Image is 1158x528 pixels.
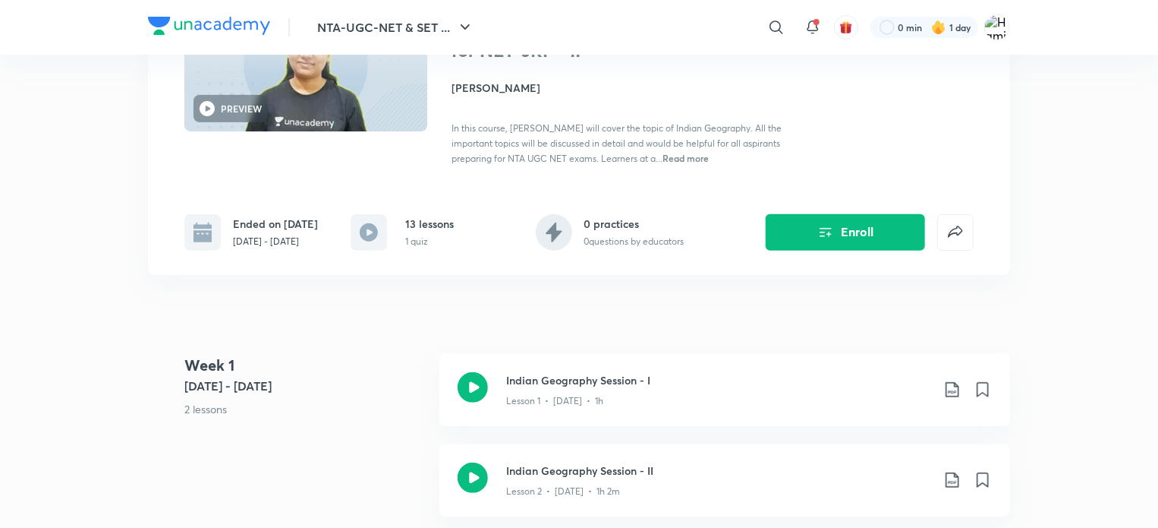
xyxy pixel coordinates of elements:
button: NTA-UGC-NET & SET ... [308,12,483,43]
h6: 0 practices [584,216,684,232]
h3: Indian Geography Session - II [506,463,931,479]
button: avatar [834,15,858,40]
button: Enroll [766,214,925,251]
span: Read more [662,152,709,164]
img: streak [931,20,946,35]
p: 1 quiz [405,235,454,248]
p: 0 questions by educators [584,235,684,248]
h6: 13 lessons [405,216,454,232]
h4: [PERSON_NAME] [452,80,791,96]
img: avatar [839,21,853,34]
a: Indian Geography Session - ILesson 1 • [DATE] • 1h [439,354,1010,444]
p: Lesson 1 • [DATE] • 1h [506,394,603,408]
h5: [DATE] - [DATE] [184,377,427,395]
p: Lesson 2 • [DATE] • 1h 2m [506,485,620,498]
h1: Course on Indian Geography for NET-JRF - II [452,17,700,62]
a: Company Logo [148,17,270,39]
h6: PREVIEW [221,102,262,115]
h6: Ended on [DATE] [233,216,318,232]
h3: Indian Geography Session - I [506,372,931,388]
p: [DATE] - [DATE] [233,235,318,248]
h4: Week 1 [184,354,427,377]
button: false [937,214,974,251]
img: Company Logo [148,17,270,35]
span: In this course, [PERSON_NAME] will cover the topic of Indian Geography. All the important topics ... [452,122,782,164]
p: 2 lessons [184,401,427,417]
img: Hami yonsu [984,14,1010,40]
